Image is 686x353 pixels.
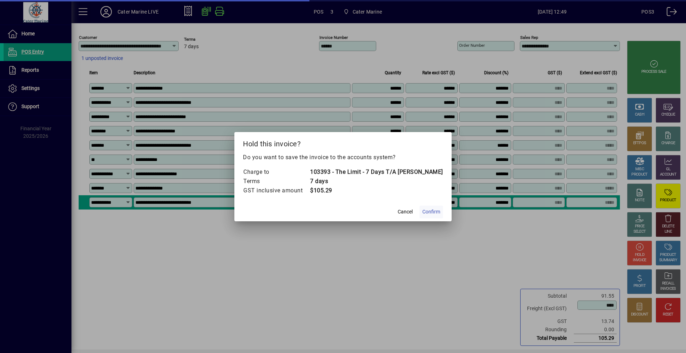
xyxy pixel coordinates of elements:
span: Confirm [422,208,440,216]
td: Charge to [243,167,310,177]
button: Cancel [394,206,417,218]
td: 103393 - The Limit - 7 Days T/A [PERSON_NAME] [310,167,443,177]
button: Confirm [419,206,443,218]
td: $105.29 [310,186,443,195]
h2: Hold this invoice? [234,132,452,153]
p: Do you want to save the invoice to the accounts system? [243,153,443,162]
td: 7 days [310,177,443,186]
td: GST inclusive amount [243,186,310,195]
td: Terms [243,177,310,186]
span: Cancel [398,208,413,216]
